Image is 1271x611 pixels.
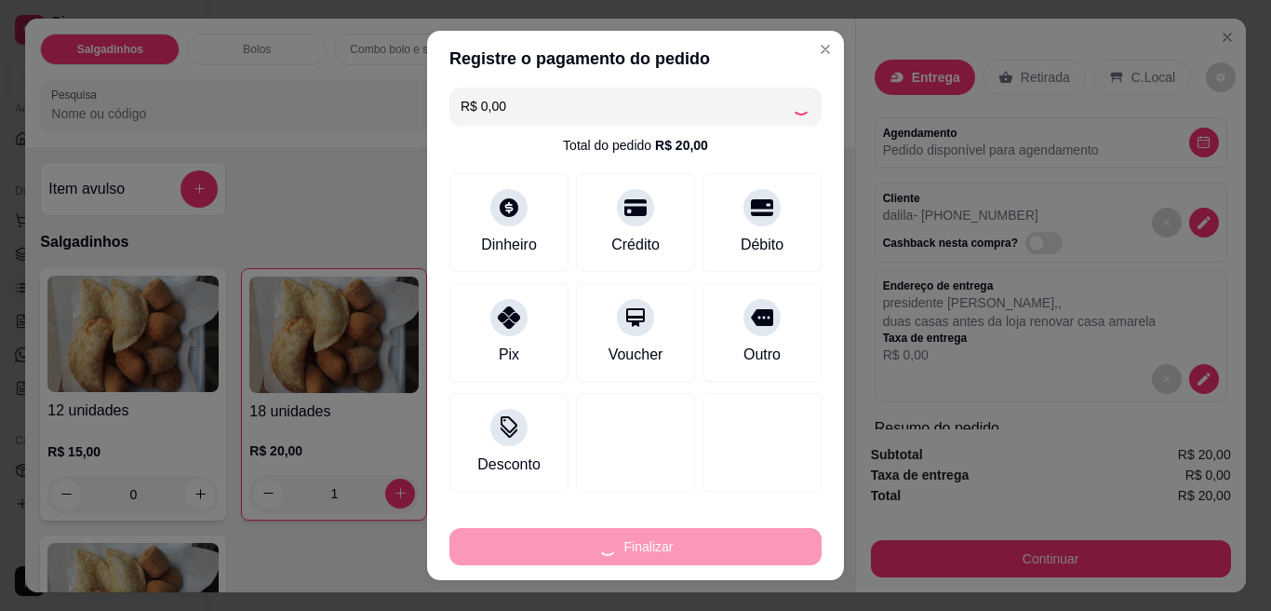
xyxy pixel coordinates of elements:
input: Ex.: hambúrguer de cordeiro [461,88,792,125]
div: R$ 20,00 [655,136,708,155]
button: Close [810,34,840,64]
div: Débito [741,234,783,256]
p: Pagamento registrados [449,503,822,525]
div: Crédito [611,234,660,256]
div: Loading [792,97,810,115]
div: Pix [499,344,519,366]
div: Voucher [609,344,663,366]
div: Outro [743,344,781,366]
div: Desconto [477,454,541,476]
header: Registre o pagamento do pedido [427,31,844,87]
div: Dinheiro [481,234,537,256]
div: Total do pedido [563,136,708,155]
